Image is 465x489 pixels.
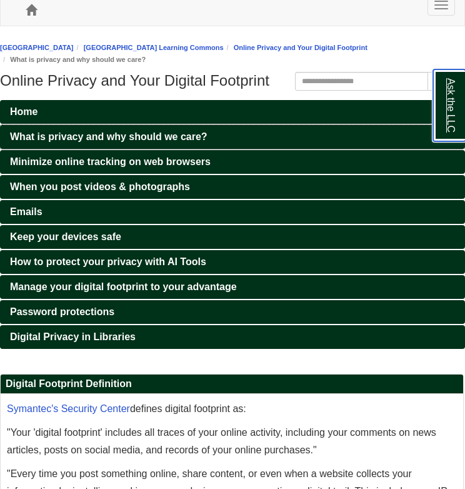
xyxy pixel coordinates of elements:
button: Search [427,72,465,91]
span: Digital Privacy in Libraries [10,331,136,342]
span: Emails [10,206,42,217]
span: How to protect your privacy with AI Tools [10,256,206,267]
span: What is privacy and why should we care? [10,131,207,142]
p: defines digital footprint as: [7,400,457,418]
span: When you post videos & photographs [10,181,190,192]
span: Keep your devices safe [10,231,121,242]
a: [GEOGRAPHIC_DATA] Learning Commons [84,44,224,51]
span: Home [10,106,37,117]
span: Password protections [10,306,114,317]
span: Minimize online tracking on web browsers [10,156,211,167]
a: Online Privacy and Your Digital Footprint [234,44,367,51]
a: Symantec's Security Center [7,403,130,414]
span: Manage your digital footprint to your advantage [10,281,237,292]
p: "Your 'digital footprint' includes all traces of your online activity, including your comments on... [7,424,457,459]
h2: Digital Footprint Definition [1,375,463,394]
